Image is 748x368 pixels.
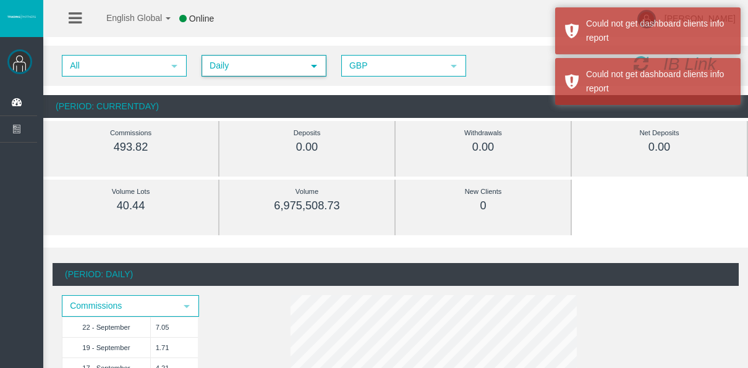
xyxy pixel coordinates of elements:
[150,337,198,358] td: 1.71
[63,56,163,75] span: All
[62,337,151,358] td: 19 - September
[63,296,176,316] span: Commissions
[53,263,739,286] div: (Period: Daily)
[600,140,719,154] div: 0.00
[586,17,731,45] div: Could not get dashboard clients info report
[90,13,162,23] span: English Global
[342,56,443,75] span: GBP
[449,61,459,71] span: select
[6,14,37,19] img: logo.svg
[247,140,367,154] div: 0.00
[247,199,367,213] div: 6,975,508.73
[43,95,748,118] div: (Period: CurrentDay)
[71,199,190,213] div: 40.44
[62,317,151,337] td: 22 - September
[247,126,367,140] div: Deposits
[423,126,543,140] div: Withdrawals
[423,140,543,154] div: 0.00
[586,67,731,96] div: Could not get dashboard clients info report
[189,14,214,23] span: Online
[600,126,719,140] div: Net Deposits
[309,61,319,71] span: select
[247,185,367,199] div: Volume
[71,185,190,199] div: Volume Lots
[71,126,190,140] div: Commissions
[203,56,303,75] span: Daily
[169,61,179,71] span: select
[182,301,192,311] span: select
[71,140,190,154] div: 493.82
[423,199,543,213] div: 0
[150,317,198,337] td: 7.05
[423,185,543,199] div: New Clients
